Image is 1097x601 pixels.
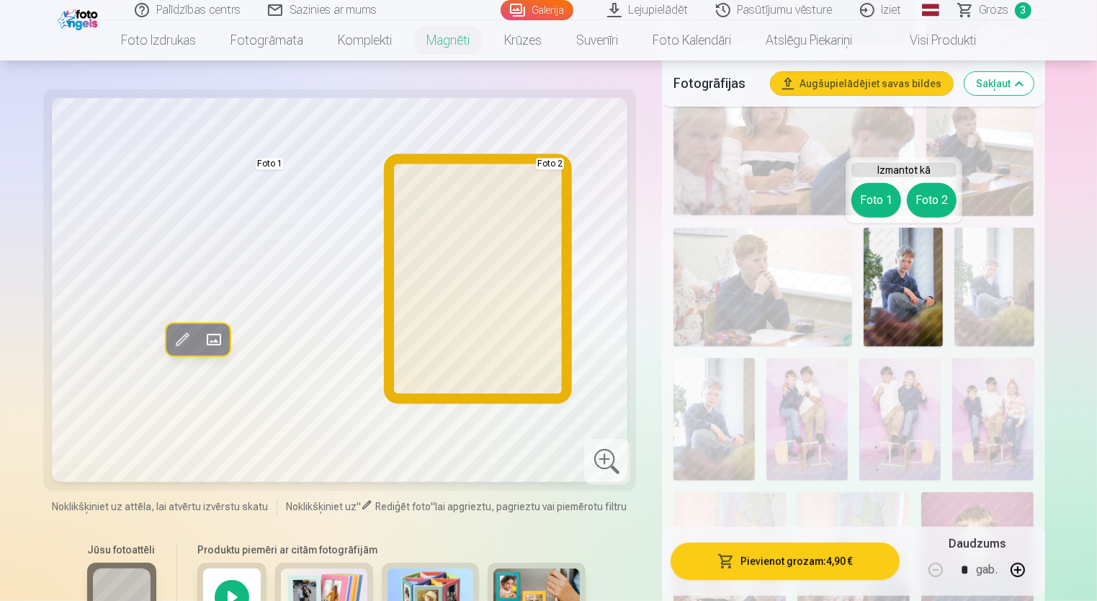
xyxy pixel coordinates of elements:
[435,501,627,512] span: lai apgrieztu, pagrieztu vai piemērotu filtru
[321,20,409,61] a: Komplekti
[671,542,900,579] button: Pievienot grozam:4,90 €
[104,20,213,61] a: Foto izdrukas
[87,543,156,557] h6: Jūsu fotoattēli
[771,72,953,95] button: Augšupielādējiet savas bildes
[487,20,559,61] a: Krūzes
[192,543,591,557] h6: Produktu piemēri ar citām fotogrāfijām
[851,183,901,218] button: Foto 1
[869,20,993,61] a: Visi produkti
[949,535,1006,552] h5: Daudzums
[907,183,957,218] button: Foto 2
[58,6,102,30] img: /fa1
[213,20,321,61] a: Fotogrāmata
[964,72,1034,95] button: Sakļaut
[375,501,431,512] span: Rediģēt foto
[431,501,435,512] span: "
[976,552,998,587] div: gab.
[286,501,357,512] span: Noklikšķiniet uz
[635,20,748,61] a: Foto kalendāri
[409,20,487,61] a: Magnēti
[1015,2,1031,19] span: 3
[673,74,760,94] h5: Fotogrāfijas
[748,20,869,61] a: Atslēgu piekariņi
[357,501,361,512] span: "
[559,20,635,61] a: Suvenīri
[980,1,1009,19] span: Grozs
[851,163,957,177] h6: Izmantot kā
[52,499,268,514] span: Noklikšķiniet uz attēla, lai atvērtu izvērstu skatu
